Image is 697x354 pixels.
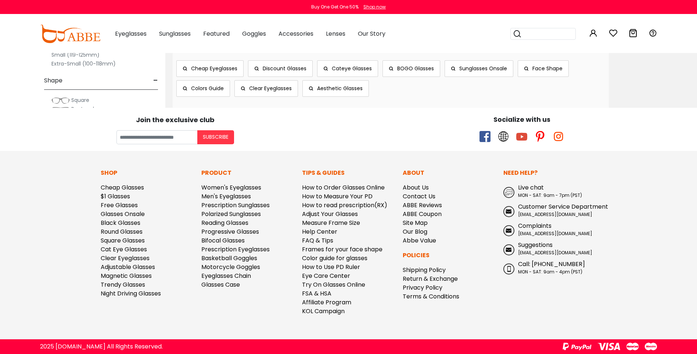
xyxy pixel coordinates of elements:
[302,183,385,192] a: How to Order Glasses Online
[101,280,145,289] a: Trendy Glasses
[535,131,546,142] span: pinterest
[203,29,230,38] span: Featured
[101,236,145,245] a: Square Glasses
[201,183,261,192] a: Women's Eyeglasses
[403,266,446,274] a: Shipping Policy
[445,60,513,77] a: Sunglasses Onsale
[518,192,582,198] span: MON - SAT: 9am - 7pm (PST)
[532,65,563,72] span: Face Shape
[302,280,365,289] a: Try On Glasses Online
[115,29,147,38] span: Eyeglasses
[51,50,100,59] label: Small (119-125mm)
[518,60,569,77] a: Face Shape
[201,210,261,218] a: Polarized Sunglasses
[51,97,70,104] img: Square.png
[101,219,140,227] a: Black Glasses
[403,283,442,292] a: Privacy Policy
[459,65,507,72] span: Sunglasses Onsale
[40,25,100,43] img: abbeglasses.com
[51,59,116,68] label: Extra-Small (100-118mm)
[403,219,428,227] a: Site Map
[191,65,237,72] span: Cheap Eyeglasses
[201,272,251,280] a: Eyeglasses Chain
[101,245,147,254] a: Cat Eye Glasses
[403,192,435,201] a: Contact Us
[302,298,351,307] a: Affiliate Program
[403,275,458,283] a: Return & Exchange
[553,131,564,142] span: instagram
[242,29,266,38] span: Goggles
[101,254,150,262] a: Clear Eyeglasses
[302,272,350,280] a: Eye Care Center
[518,260,585,268] span: Call: [PHONE_NUMBER]
[403,227,427,236] a: Our Blog
[503,183,597,199] a: Live chat MON - SAT: 9am - 7pm (PST)
[201,280,240,289] a: Glasses Case
[263,65,306,72] span: Discount Glasses
[503,169,597,177] p: Need Help?
[518,269,582,275] span: MON - SAT: 9am - 4pm (PST)
[518,202,608,211] span: Customer Service Department
[518,249,592,256] span: [EMAIL_ADDRESS][DOMAIN_NAME]
[403,251,496,260] p: Policies
[302,245,382,254] a: Frames for your face shape
[518,230,592,237] span: [EMAIL_ADDRESS][DOMAIN_NAME]
[397,65,434,72] span: BOGO Glasses
[249,85,292,92] span: Clear Eyeglasses
[71,96,89,104] span: Square
[302,236,333,245] a: FAQ & Tips
[302,307,345,315] a: KOL Campaign
[201,169,295,177] p: Product
[197,130,234,144] button: Subscribe
[101,183,144,192] a: Cheap Glasses
[201,254,257,262] a: Basketball Goggles
[201,263,260,271] a: Motorcycle Goggles
[317,85,363,92] span: Aesthetic Glasses
[518,183,544,192] span: Live chat
[326,29,345,38] span: Lenses
[6,113,345,125] div: Join the exclusive club
[479,131,491,142] span: facebook
[317,60,378,77] a: Cateye Glasses
[101,227,143,236] a: Round Glasses
[201,192,251,201] a: Men's Eyeglasses
[403,236,436,245] a: Abbe Value
[153,72,158,89] span: -
[302,263,360,271] a: How to Use PD Ruler
[302,227,337,236] a: Help Center
[116,130,197,144] input: Your email
[101,272,152,280] a: Magnetic Glasses
[201,227,259,236] a: Progressive Glasses
[518,211,592,217] span: [EMAIL_ADDRESS][DOMAIN_NAME]
[311,4,359,10] div: Buy One Get One 50%
[403,210,442,218] a: ABBE Coupon
[332,65,372,72] span: Cateye Glasses
[176,80,230,97] a: Colors Guide
[302,219,360,227] a: Measure Frame Size
[518,241,553,249] span: Suggestions
[71,105,97,113] span: Rectangle
[403,183,429,192] a: About Us
[40,342,163,351] div: 2025 [DOMAIN_NAME] All Rights Reserved.
[518,222,552,230] span: Complaints
[516,131,527,142] span: youtube
[101,192,130,201] a: $1 Glasses
[248,60,313,77] a: Discount Glasses
[360,4,386,10] a: Shop now
[503,241,597,256] a: Suggestions [EMAIL_ADDRESS][DOMAIN_NAME]
[201,201,270,209] a: Prescription Sunglasses
[51,106,70,113] img: Rectangle.png
[201,219,248,227] a: Reading Glasses
[176,60,244,77] a: Cheap Eyeglasses
[302,201,387,209] a: How to read prescription(RX)
[159,29,191,38] span: Sunglasses
[503,202,597,218] a: Customer Service Department [EMAIL_ADDRESS][DOMAIN_NAME]
[302,192,373,201] a: How to Measure Your PD
[101,210,145,218] a: Glasses Onsale
[352,114,692,124] div: Socialize with us
[382,60,440,77] a: BOGO Glasses
[302,80,369,97] a: Aesthetic Glasses
[279,29,313,38] span: Accessories
[201,236,245,245] a: Bifocal Glasses
[302,169,395,177] p: Tips & Guides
